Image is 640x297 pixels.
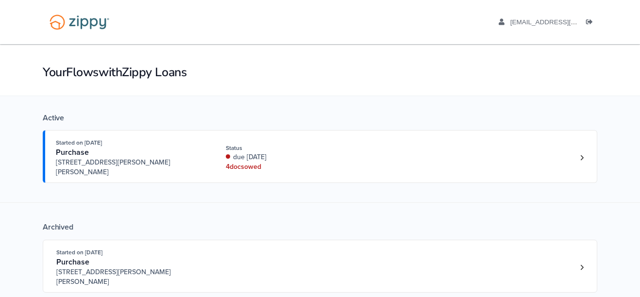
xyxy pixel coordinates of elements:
div: 4 doc s owed [226,162,355,172]
a: Loan number 4201219 [574,150,589,165]
div: Archived [43,222,597,232]
span: Purchase [56,257,89,267]
div: due [DATE] [226,152,355,162]
span: [STREET_ADDRESS][PERSON_NAME][PERSON_NAME] [56,267,204,287]
div: Status [226,144,355,152]
span: [STREET_ADDRESS][PERSON_NAME][PERSON_NAME] [56,158,204,177]
span: Started on [DATE] [56,139,102,146]
span: Purchase [56,148,89,157]
a: Open loan 4201219 [43,130,597,183]
div: Active [43,113,597,123]
a: edit profile [499,18,622,28]
h1: Your Flows with Zippy Loans [43,64,597,81]
a: Loan number 3844698 [574,260,589,275]
a: Open loan 3844698 [43,240,597,293]
img: Logo [43,10,116,34]
a: Log out [586,18,597,28]
span: andcook84@outlook.com [510,18,622,26]
span: Started on [DATE] [56,249,102,256]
